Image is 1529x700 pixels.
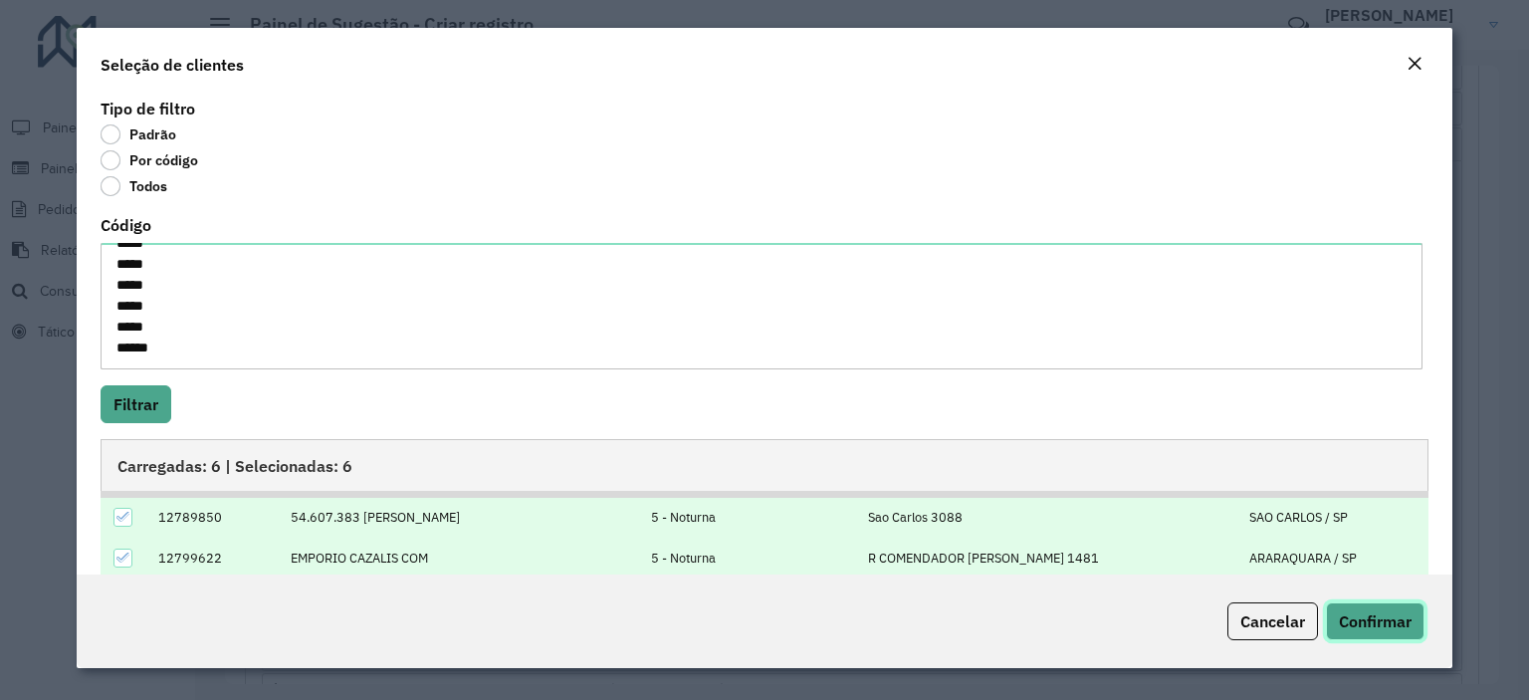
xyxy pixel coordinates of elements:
[101,124,176,144] label: Padrão
[858,498,1239,539] td: Sao Carlos 3088
[640,538,857,579] td: 5 - Noturna
[1239,538,1428,579] td: ARARAQUARA / SP
[1407,56,1422,72] em: Fechar
[280,498,640,539] td: 54.607.383 [PERSON_NAME]
[147,538,280,579] td: 12799622
[101,53,244,77] h4: Seleção de clientes
[1339,611,1412,631] span: Confirmar
[101,150,198,170] label: Por código
[101,97,195,120] label: Tipo de filtro
[1239,498,1428,539] td: SAO CARLOS / SP
[101,385,171,423] button: Filtrar
[1401,52,1428,78] button: Close
[1227,602,1318,640] button: Cancelar
[101,439,1428,491] div: Carregadas: 6 | Selecionadas: 6
[858,538,1239,579] td: R COMENDADOR [PERSON_NAME] 1481
[147,498,280,539] td: 12789850
[1240,611,1305,631] span: Cancelar
[101,213,151,237] label: Código
[640,498,857,539] td: 5 - Noturna
[101,176,167,196] label: Todos
[280,538,640,579] td: EMPORIO CAZALIS COM
[1326,602,1424,640] button: Confirmar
